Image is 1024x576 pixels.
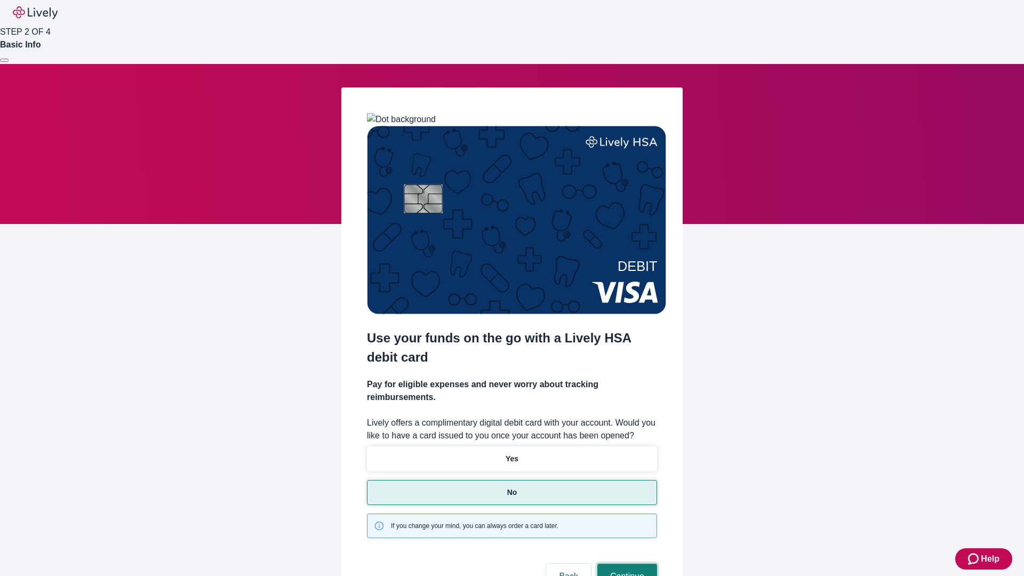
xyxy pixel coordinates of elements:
img: Dot background [367,113,436,126]
img: Lively [13,6,58,19]
button: Zendesk support iconHelp [955,548,1012,570]
button: Yes [367,446,657,471]
svg: Zendesk support icon [968,553,981,565]
button: No [367,480,657,505]
span: Help [981,553,999,565]
span: If you change your mind, you can always order a card later. [391,521,558,531]
label: Lively offers a complimentary digital debit card with your account. Would you like to have a card... [367,417,657,442]
p: No [507,487,517,498]
p: Yes [506,453,518,465]
h2: Use your funds on the go with a Lively HSA debit card [367,329,657,367]
h4: Pay for eligible expenses and never worry about tracking reimbursements. [367,378,657,404]
img: Debit card [367,126,666,314]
